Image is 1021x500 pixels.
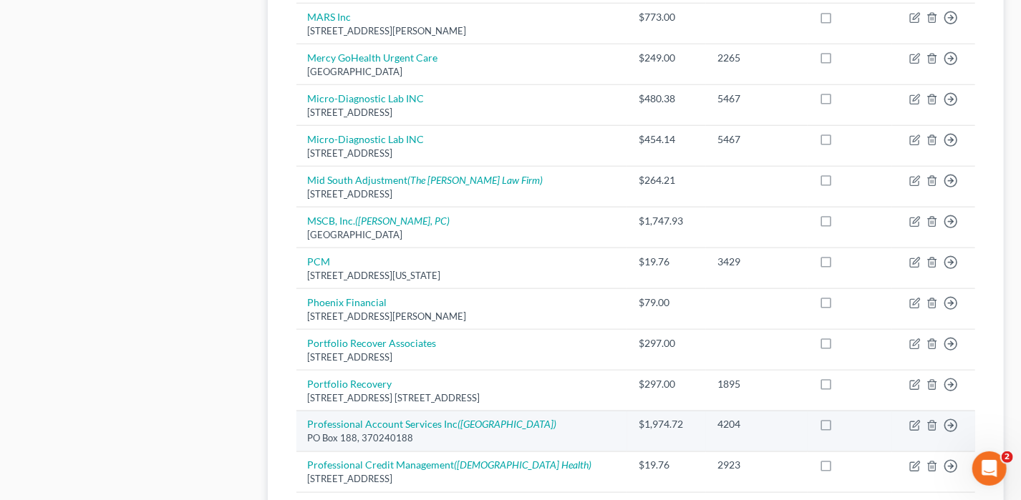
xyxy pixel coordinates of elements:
a: PCM [308,255,331,268]
div: [STREET_ADDRESS] [308,106,616,119]
a: Micro-Diagnostic Lab INC [308,92,425,104]
div: 1895 [717,377,796,391]
a: Professional Account Services Inc([GEOGRAPHIC_DATA]) [308,418,557,430]
a: Portfolio Recover Associates [308,337,437,349]
div: $480.38 [639,92,695,106]
div: $1,974.72 [639,417,695,431]
div: $19.76 [639,255,695,269]
div: 2265 [717,51,796,65]
div: $249.00 [639,51,695,65]
a: Micro-Diagnostic Lab INC [308,133,425,145]
div: 3429 [717,255,796,269]
a: Portfolio Recovery [308,378,392,390]
div: 2923 [717,458,796,472]
div: [GEOGRAPHIC_DATA] [308,65,616,79]
i: (The [PERSON_NAME] Law Firm) [408,174,543,186]
div: $297.00 [639,377,695,391]
div: $454.14 [639,132,695,147]
div: [STREET_ADDRESS][US_STATE] [308,269,616,283]
i: ([DEMOGRAPHIC_DATA] Health) [455,459,592,471]
a: Mercy GoHealth Urgent Care [308,52,438,64]
a: Phoenix Financial [308,296,387,308]
a: MARS Inc [308,11,352,23]
div: $297.00 [639,336,695,351]
div: [STREET_ADDRESS] [308,351,616,364]
div: [STREET_ADDRESS] [308,472,616,486]
div: [STREET_ADDRESS] [STREET_ADDRESS] [308,391,616,405]
div: 5467 [717,132,796,147]
i: ([GEOGRAPHIC_DATA]) [458,418,557,430]
div: [GEOGRAPHIC_DATA] [308,228,616,242]
div: $773.00 [639,10,695,24]
i: ([PERSON_NAME], PC) [356,215,450,227]
div: $19.76 [639,458,695,472]
div: [STREET_ADDRESS] [308,187,616,201]
div: PO Box 188, 370240188 [308,431,616,445]
div: [STREET_ADDRESS] [308,147,616,160]
div: 5467 [717,92,796,106]
div: [STREET_ADDRESS][PERSON_NAME] [308,24,616,38]
span: 2 [1002,451,1013,463]
div: 4204 [717,417,796,431]
div: $79.00 [639,295,695,310]
div: [STREET_ADDRESS][PERSON_NAME] [308,310,616,323]
a: Professional Credit Management([DEMOGRAPHIC_DATA] Health) [308,459,592,471]
div: $264.21 [639,173,695,187]
div: $1,747.93 [639,214,695,228]
iframe: Intercom live chat [972,451,1007,486]
a: MSCB, Inc.([PERSON_NAME], PC) [308,215,450,227]
a: Mid South Adjustment(The [PERSON_NAME] Law Firm) [308,174,543,186]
